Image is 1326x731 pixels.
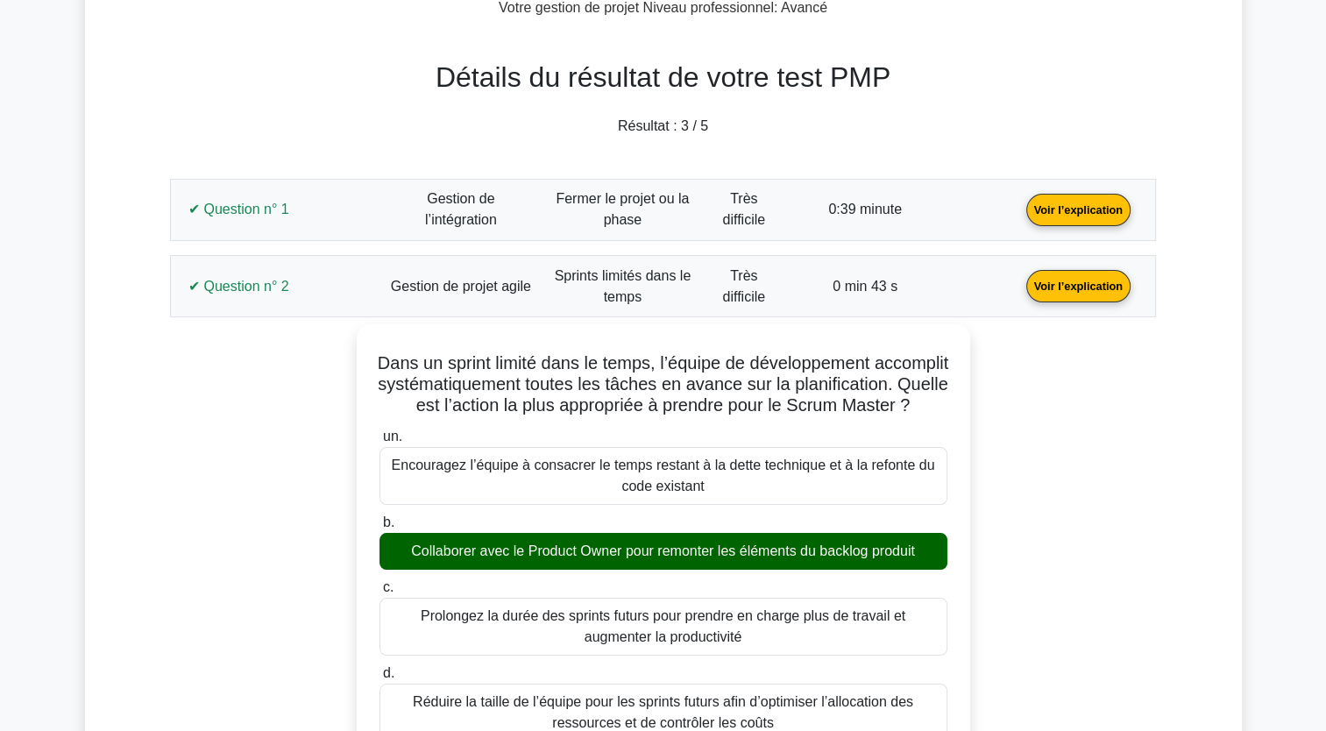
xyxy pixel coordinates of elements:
a: Voir l’explication [1019,278,1138,293]
div: Prolongez la durée des sprints futurs pour prendre en charge plus de travail et augmenter la prod... [379,598,947,656]
h5: Dans un sprint limité dans le temps, l’équipe de développement accomplit systématiquement toutes ... [378,352,949,415]
span: d. [383,665,394,680]
font: Résultat : 3 / 5 [618,118,708,133]
a: Voir l’explication [1019,202,1138,216]
span: b. [383,515,394,529]
span: c. [383,579,394,594]
div: Encouragez l’équipe à consacrer le temps restant à la dette technique et à la refonte du code exi... [379,447,947,505]
h2: Détails du résultat de votre test PMP [160,60,1166,94]
span: un. [383,429,402,444]
div: Collaborer avec le Product Owner pour remonter les éléments du backlog produit [379,533,947,570]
